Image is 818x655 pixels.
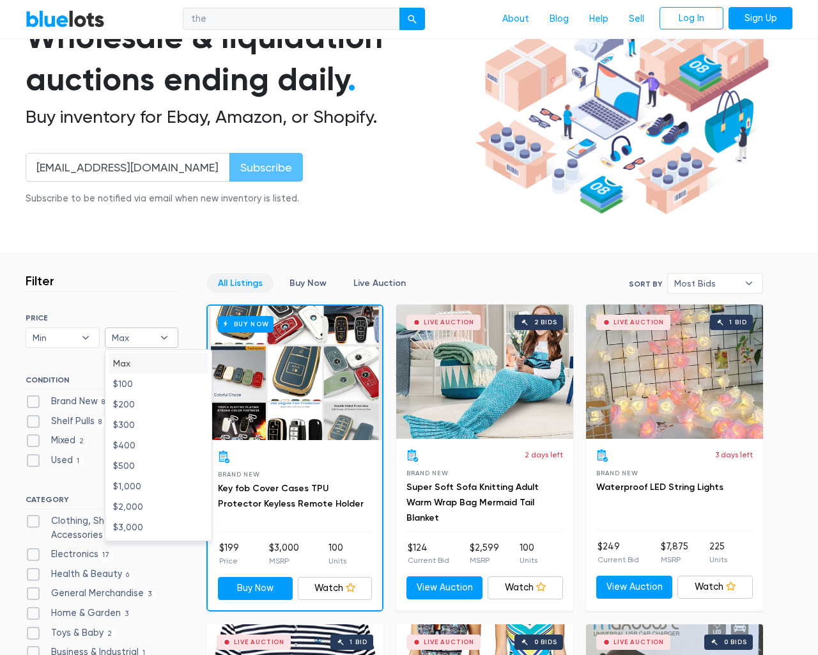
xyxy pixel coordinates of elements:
li: $300 [109,414,208,435]
li: $3,000 [269,541,299,567]
a: Sign Up [729,7,792,30]
li: $249 [598,540,639,565]
h1: Wholesale & liquidation auctions ending daily [26,16,470,101]
a: Log In [660,7,723,30]
a: Watch [298,577,373,600]
div: Subscribe to be notified via email when new inventory is listed. [26,192,303,206]
label: General Merchandise [26,587,156,601]
p: 3 days left [715,449,753,461]
h6: PRICE [26,313,178,322]
label: Brand New [26,395,113,409]
h6: CATEGORY [26,495,178,509]
label: Sort By [629,278,662,290]
a: Waterproof LED String Lights [596,482,723,493]
b: ▾ [72,328,99,347]
div: 0 bids [534,639,557,645]
p: MSRP [470,555,499,566]
li: $200 [109,394,208,414]
a: Key fob Cover Cases TPU Protector Keyless Remote Holder [218,483,364,509]
label: Health & Beauty [26,567,134,581]
p: 2 days left [525,449,563,461]
li: 100 [328,541,346,567]
div: 2 bids [534,319,557,326]
li: $100 [109,374,208,394]
h6: Buy Now [218,316,274,332]
span: 58 [103,531,118,541]
a: Blog [539,7,579,31]
span: 17 [98,550,114,560]
li: $124 [408,541,449,567]
span: Most Bids [674,274,738,293]
span: Max [112,328,154,347]
li: $3,000 [109,517,208,537]
h6: CONDITION [26,375,178,390]
a: Help [579,7,619,31]
label: Used [26,454,84,468]
span: 2 [104,629,116,639]
div: 1 bid [350,639,367,645]
a: Watch [488,576,564,599]
label: Home & Garden [26,606,133,620]
a: Buy Now [279,273,337,293]
span: 2 [75,437,88,447]
p: Units [709,554,727,565]
p: Units [520,555,537,566]
li: 225 [709,540,727,565]
span: 6 [122,570,134,580]
span: 3 [144,590,156,600]
li: Max [109,353,208,374]
label: Clothing, Shoes & Accessories [26,514,178,542]
p: Units [328,555,346,567]
label: Mixed [26,434,88,448]
p: Current Bid [408,555,449,566]
a: About [492,7,539,31]
a: Buy Now [208,306,382,440]
a: Live Auction 2 bids [396,304,573,439]
p: MSRP [269,555,299,567]
li: $2,000 [109,496,208,517]
li: $7,875 [661,540,688,565]
li: $199 [219,541,239,567]
a: Super Soft Sofa Knitting Adult Warm Wrap Bag Mermaid Tail Blanket [406,482,539,523]
b: ▾ [151,328,178,347]
span: Brand New [406,470,448,477]
li: $400 [109,435,208,455]
li: $2,599 [470,541,499,567]
p: Current Bid [598,554,639,565]
li: 100 [520,541,537,567]
label: Shelf Pulls [26,414,106,429]
div: Live Auction [234,639,284,645]
div: Live Auction [424,639,474,645]
b: ▾ [736,274,762,293]
div: Live Auction [613,639,664,645]
div: 0 bids [724,639,747,645]
span: 8 [95,417,106,427]
span: 1 [73,456,84,466]
a: Watch [677,576,753,599]
span: 3 [121,609,133,619]
p: MSRP [661,554,688,565]
div: Live Auction [613,319,664,326]
label: Electronics [26,548,114,562]
span: Brand New [596,470,638,477]
a: All Listings [207,273,274,293]
li: $1,000 [109,476,208,496]
a: BlueLots [26,10,105,28]
h2: Buy inventory for Ebay, Amazon, or Shopify. [26,106,470,128]
a: Live Auction 1 bid [586,304,763,439]
p: Price [219,555,239,567]
a: Sell [619,7,654,31]
input: Search for inventory [183,8,400,31]
div: Live Auction [424,319,474,326]
input: Enter your email address [26,153,230,182]
a: View Auction [596,576,672,599]
h3: Filter [26,273,54,288]
span: Min [33,328,75,347]
label: Toys & Baby [26,626,116,640]
div: 1 bid [729,319,746,326]
span: 80 [98,397,113,407]
span: . [348,60,356,99]
li: $500 [109,455,208,476]
input: Subscribe [229,153,303,182]
span: Brand New [218,471,259,478]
